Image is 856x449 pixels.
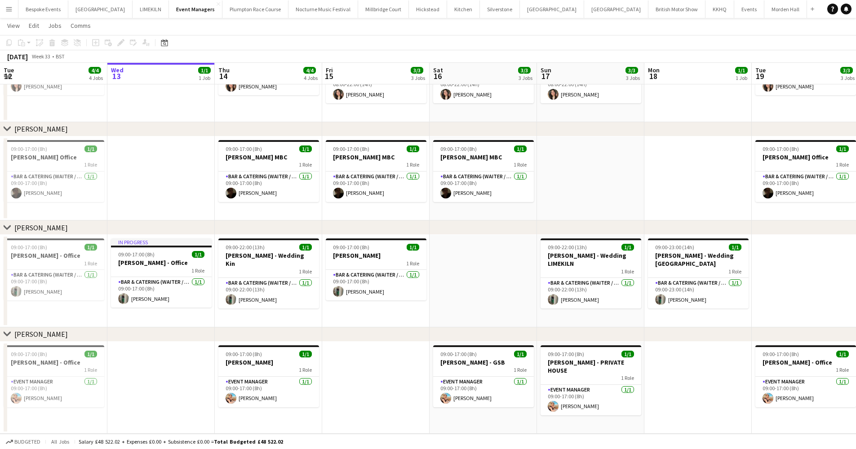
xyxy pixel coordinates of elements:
[648,66,660,74] span: Mon
[411,75,425,81] div: 3 Jobs
[755,377,856,407] app-card-role: Event Manager1/109:00-17:00 (8h)[PERSON_NAME]
[111,238,212,308] app-job-card: In progress09:00-17:00 (8h)1/1[PERSON_NAME] - Office1 RoleBar & Catering (Waiter / waitress)1/109...
[541,345,641,415] app-job-card: 09:00-17:00 (8h)1/1[PERSON_NAME] - PRIVATE HOUSE1 RoleEvent Manager1/109:00-17:00 (8h)[PERSON_NAME]
[648,251,749,268] h3: [PERSON_NAME] - Wedding [GEOGRAPHIC_DATA]
[89,67,101,74] span: 4/4
[548,351,584,357] span: 09:00-17:00 (8h)
[288,0,358,18] button: Nocturne Music Festival
[18,0,68,18] button: Bespoke Events
[333,145,369,152] span: 09:00-17:00 (8h)
[433,140,534,202] app-job-card: 09:00-17:00 (8h)1/1[PERSON_NAME] MBC1 RoleBar & Catering (Waiter / waitress)1/109:00-17:00 (8h)[P...
[541,66,551,74] span: Sun
[133,0,169,18] button: LIMEKILN
[625,67,638,74] span: 3/3
[7,52,28,61] div: [DATE]
[11,351,47,357] span: 09:00-17:00 (8h)
[621,244,634,251] span: 1/1
[326,270,426,300] app-card-role: Bar & Catering (Waiter / waitress)1/109:00-17:00 (8h)[PERSON_NAME]
[541,238,641,308] app-job-card: 09:00-22:00 (13h)1/1[PERSON_NAME] - Wedding LIMEKILN1 RoleBar & Catering (Waiter / waitress)1/109...
[440,145,477,152] span: 09:00-17:00 (8h)
[836,351,849,357] span: 1/1
[755,345,856,407] app-job-card: 09:00-17:00 (8h)1/1[PERSON_NAME] - Office1 RoleEvent Manager1/109:00-17:00 (8h)[PERSON_NAME]
[226,351,262,357] span: 09:00-17:00 (8h)
[841,75,855,81] div: 3 Jobs
[326,73,426,103] app-card-role: Bar & Catering (Waiter / waitress)1/108:00-22:00 (14h)[PERSON_NAME]
[764,0,807,18] button: Morden Hall
[218,66,230,74] span: Thu
[480,0,520,18] button: Silverstone
[218,345,319,407] div: 09:00-17:00 (8h)1/1[PERSON_NAME]1 RoleEvent Manager1/109:00-17:00 (8h)[PERSON_NAME]
[49,438,71,445] span: All jobs
[30,53,52,60] span: Week 33
[2,71,14,81] span: 12
[406,161,419,168] span: 1 Role
[4,153,104,161] h3: [PERSON_NAME] Office
[198,67,211,74] span: 1/1
[621,268,634,275] span: 1 Role
[84,366,97,373] span: 1 Role
[79,438,283,445] div: Salary £48 522.02 + Expenses £0.00 + Subsistence £0.00 =
[648,238,749,308] app-job-card: 09:00-23:00 (14h)1/1[PERSON_NAME] - Wedding [GEOGRAPHIC_DATA]1 RoleBar & Catering (Waiter / waitr...
[411,67,423,74] span: 3/3
[541,278,641,308] app-card-role: Bar & Catering (Waiter / waitress)1/109:00-22:00 (13h)[PERSON_NAME]
[4,437,42,447] button: Budgeted
[299,268,312,275] span: 1 Role
[4,172,104,202] app-card-role: Bar & Catering (Waiter / waitress)1/109:00-17:00 (8h)[PERSON_NAME]
[734,0,764,18] button: Events
[84,351,97,357] span: 1/1
[84,145,97,152] span: 1/1
[584,0,648,18] button: [GEOGRAPHIC_DATA]
[299,244,312,251] span: 1/1
[433,345,534,407] div: 09:00-17:00 (8h)1/1[PERSON_NAME] - GSB1 RoleEvent Manager1/109:00-17:00 (8h)[PERSON_NAME]
[218,358,319,366] h3: [PERSON_NAME]
[4,270,104,300] app-card-role: Bar & Catering (Waiter / waitress)1/109:00-17:00 (8h)[PERSON_NAME]
[324,71,333,81] span: 15
[763,351,799,357] span: 09:00-17:00 (8h)
[655,244,694,251] span: 09:00-23:00 (14h)
[192,251,204,258] span: 1/1
[755,358,856,366] h3: [PERSON_NAME] - Office
[755,66,766,74] span: Tue
[514,366,527,373] span: 1 Role
[541,73,641,103] app-card-role: Bar & Catering (Waiter / waitress)1/108:00-22:00 (14h)[PERSON_NAME]
[218,238,319,308] app-job-card: 09:00-22:00 (13h)1/1[PERSON_NAME] - Wedding Kin1 RoleBar & Catering (Waiter / waitress)1/109:00-2...
[299,161,312,168] span: 1 Role
[520,0,584,18] button: [GEOGRAPHIC_DATA]
[433,66,443,74] span: Sat
[754,71,766,81] span: 19
[89,75,103,81] div: 4 Jobs
[118,251,155,258] span: 09:00-17:00 (8h)
[447,0,480,18] button: Kitchen
[218,172,319,202] app-card-role: Bar & Catering (Waiter / waitress)1/109:00-17:00 (8h)[PERSON_NAME]
[541,358,641,374] h3: [PERSON_NAME] - PRIVATE HOUSE
[218,140,319,202] app-job-card: 09:00-17:00 (8h)1/1[PERSON_NAME] MBC1 RoleBar & Catering (Waiter / waitress)1/109:00-17:00 (8h)[P...
[648,0,705,18] button: British Motor Show
[4,345,104,407] app-job-card: 09:00-17:00 (8h)1/1[PERSON_NAME] - Office1 RoleEvent Manager1/109:00-17:00 (8h)[PERSON_NAME]
[836,145,849,152] span: 1/1
[7,22,20,30] span: View
[326,251,426,260] h3: [PERSON_NAME]
[169,0,222,18] button: Event Managers
[4,251,104,260] h3: [PERSON_NAME] - Office
[514,161,527,168] span: 1 Role
[217,71,230,81] span: 14
[514,145,527,152] span: 1/1
[326,238,426,300] div: 09:00-17:00 (8h)1/1[PERSON_NAME]1 RoleBar & Catering (Waiter / waitress)1/109:00-17:00 (8h)[PERSO...
[84,244,97,251] span: 1/1
[433,358,534,366] h3: [PERSON_NAME] - GSB
[433,153,534,161] h3: [PERSON_NAME] MBC
[56,53,65,60] div: BST
[199,75,210,81] div: 1 Job
[432,71,443,81] span: 16
[333,244,369,251] span: 09:00-17:00 (8h)
[514,351,527,357] span: 1/1
[218,377,319,407] app-card-role: Event Manager1/109:00-17:00 (8h)[PERSON_NAME]
[14,124,68,133] div: [PERSON_NAME]
[71,22,91,30] span: Comms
